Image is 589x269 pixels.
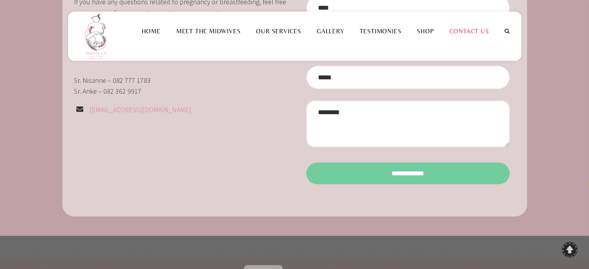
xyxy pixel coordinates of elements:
[74,75,289,97] div: Sr. Nisanne – 082 777 1783
[248,27,309,35] a: Our Services
[80,12,115,61] img: This is us practice
[309,27,352,35] a: Gallery
[168,27,249,35] a: Meet the Midwives
[74,86,289,97] p: Sr. Anke – 082 362 9917
[562,242,577,257] a: To Top
[409,27,441,35] a: Shop
[352,27,409,35] a: Testimonies
[442,27,497,35] a: Contact Us
[89,105,191,114] a: [EMAIL_ADDRESS][DOMAIN_NAME]
[134,27,168,35] a: Home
